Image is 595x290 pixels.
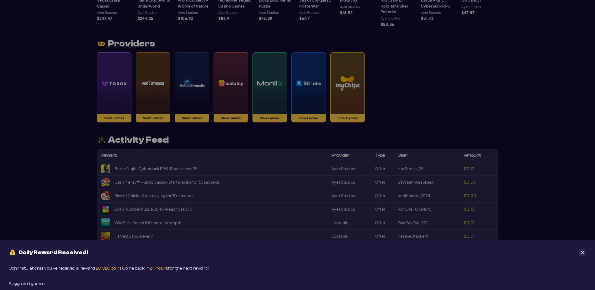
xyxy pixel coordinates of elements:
[9,265,209,272] div: Congratulations! You’ve received a reward: Come back in for the next reward!
[579,249,586,256] button: Close
[149,266,168,271] span: 24 hours
[9,249,16,256] img: money
[96,266,122,271] span: 20 C2C coins.
[19,250,88,255] span: Daily Reward Received!
[9,281,45,287] div: Suggested games:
